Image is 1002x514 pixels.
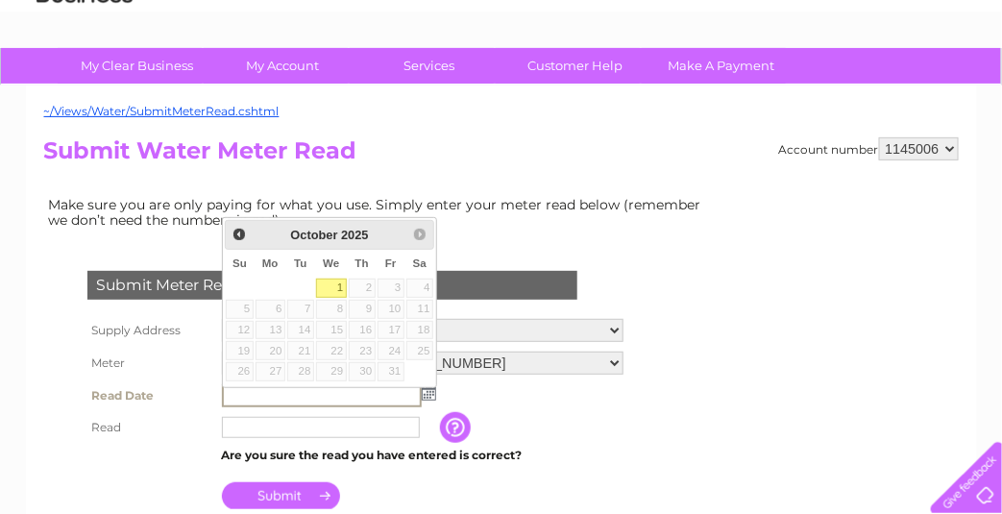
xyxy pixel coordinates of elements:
[87,271,577,300] div: Submit Meter Read
[496,48,654,84] a: Customer Help
[316,279,347,298] a: 1
[44,137,959,174] h2: Submit Water Meter Read
[385,257,397,269] span: Friday
[262,257,279,269] span: Monday
[83,379,217,412] th: Read Date
[232,227,247,242] span: Prev
[712,82,754,96] a: Energy
[766,82,823,96] a: Telecoms
[413,257,427,269] span: Saturday
[83,347,217,379] th: Meter
[323,257,339,269] span: Wednesday
[44,104,280,118] a: ~/Views/Water/SubmitMeterRead.cshtml
[222,482,340,509] input: Submit
[355,257,369,269] span: Thursday
[294,257,306,269] span: Tuesday
[217,443,628,468] td: Are you sure the read you have entered is correct?
[228,223,250,245] a: Prev
[939,82,984,96] a: Log out
[874,82,921,96] a: Contact
[291,228,338,242] span: October
[204,48,362,84] a: My Account
[440,412,475,443] input: Information
[835,82,863,96] a: Blog
[44,192,717,233] td: Make sure you are only paying for what you use. Simply enter your meter read below (remember we d...
[83,412,217,443] th: Read
[350,48,508,84] a: Services
[232,257,247,269] span: Sunday
[664,82,700,96] a: Water
[422,385,436,401] img: ...
[341,228,368,242] span: 2025
[83,314,217,347] th: Supply Address
[640,10,772,34] a: 0333 014 3131
[642,48,800,84] a: Make A Payment
[48,11,956,93] div: Clear Business is a trading name of Verastar Limited (registered in [GEOGRAPHIC_DATA] No. 3667643...
[779,137,959,160] div: Account number
[58,48,216,84] a: My Clear Business
[36,50,134,109] img: logo.png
